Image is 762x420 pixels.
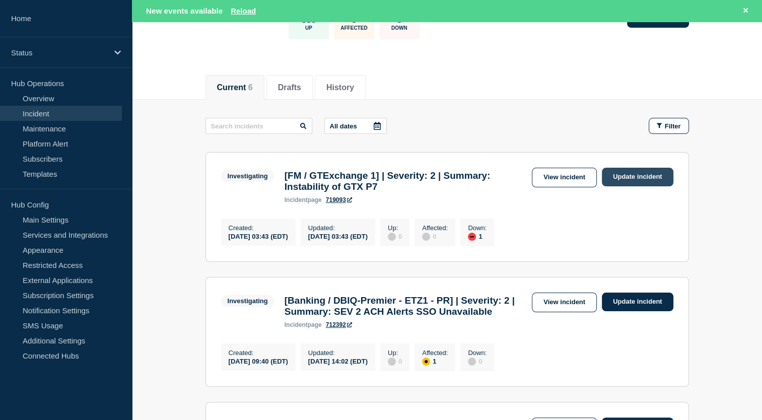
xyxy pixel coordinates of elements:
[649,118,689,134] button: Filter
[248,83,253,92] span: 6
[330,122,357,130] p: All dates
[285,321,308,328] span: incident
[285,321,322,328] p: page
[422,224,448,232] p: Affected :
[278,83,301,92] button: Drafts
[602,293,673,311] a: Update incident
[468,232,487,241] div: 1
[285,196,308,203] span: incident
[388,232,402,241] div: 0
[422,233,430,241] div: disabled
[388,224,402,232] p: Up :
[388,349,402,357] p: Up :
[221,295,274,307] span: Investigating
[308,224,368,232] p: Updated :
[231,7,256,15] button: Reload
[422,349,448,357] p: Affected :
[229,224,288,232] p: Created :
[205,118,312,134] input: Search incidents
[221,170,274,182] span: Investigating
[422,357,448,366] div: 1
[326,83,354,92] button: History
[468,358,476,366] div: disabled
[388,233,396,241] div: disabled
[388,357,402,366] div: 0
[229,349,288,357] p: Created :
[468,224,487,232] p: Down :
[285,170,527,192] h3: [FM / GTExchange 1] | Severity: 2 | Summary: Instability of GTX P7
[532,168,597,187] a: View incident
[422,232,448,241] div: 0
[391,25,407,31] p: Down
[285,196,322,203] p: page
[468,349,487,357] p: Down :
[308,349,368,357] p: Updated :
[468,357,487,366] div: 0
[305,25,312,31] p: Up
[308,357,368,365] div: [DATE] 14:02 (EDT)
[532,293,597,312] a: View incident
[11,48,108,57] p: Status
[326,321,352,328] a: 712392
[146,7,223,15] span: New events available
[229,357,288,365] div: [DATE] 09:40 (EDT)
[665,122,681,130] span: Filter
[308,232,368,240] div: [DATE] 03:43 (EDT)
[285,295,527,317] h3: [Banking / DBIQ-Premier - ETZ1 - PR] | Severity: 2 | Summary: SEV 2 ACH Alerts SSO Unavailable
[468,233,476,241] div: down
[229,232,288,240] div: [DATE] 03:43 (EDT)
[217,83,253,92] button: Current 6
[422,358,430,366] div: affected
[340,25,367,31] p: Affected
[324,118,387,134] button: All dates
[388,358,396,366] div: disabled
[326,196,352,203] a: 719093
[602,168,673,186] a: Update incident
